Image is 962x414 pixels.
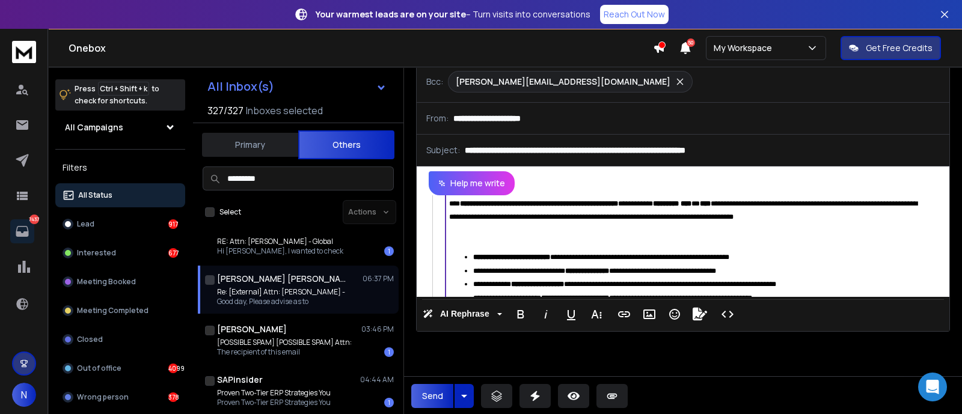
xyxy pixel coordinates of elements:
p: Meeting Booked [77,277,136,287]
p: 03:46 PM [361,324,394,334]
div: 917 [168,219,178,229]
button: Others [298,130,394,159]
button: Bold (Ctrl+B) [509,302,532,326]
p: Lead [77,219,94,229]
span: 50 [687,38,695,47]
button: Meeting Booked [55,270,185,294]
p: [PERSON_NAME][EMAIL_ADDRESS][DOMAIN_NAME] [456,76,670,88]
h1: SAPinsider [217,374,263,386]
button: Out of office4099 [55,356,185,380]
p: Bcc: [426,76,443,88]
button: Wrong person378 [55,385,185,409]
button: Insert Link (Ctrl+K) [613,302,636,326]
a: 7437 [10,219,34,243]
p: 7437 [29,215,39,224]
h1: All Inbox(s) [207,81,274,93]
p: Press to check for shortcuts. [75,83,159,107]
a: Reach Out Now [600,5,669,24]
button: Emoticons [663,302,686,326]
label: Select [219,207,241,217]
button: Underline (Ctrl+U) [560,302,583,326]
p: RE: Attn: [PERSON_NAME] - Global [217,237,343,246]
p: Good day, Please advise as to [217,297,345,306]
div: 1 [384,347,394,357]
p: [POSSIBLE SPAM] [POSSIBLE SPAM] Attn: [217,338,352,347]
h1: Onebox [69,41,653,55]
button: Interested677 [55,241,185,265]
button: Lead917 [55,212,185,236]
p: Subject: [426,144,460,156]
button: All Campaigns [55,115,185,139]
span: AI Rephrase [438,309,492,319]
button: Primary [202,132,298,158]
button: Italic (Ctrl+I) [535,302,557,326]
p: Get Free Credits [866,42,933,54]
p: Reach Out Now [604,8,665,20]
p: The recipient of this email [217,347,352,357]
p: – Turn visits into conversations [316,8,590,20]
div: Open Intercom Messenger [918,373,947,401]
p: My Workspace [714,42,777,54]
img: logo [12,41,36,63]
button: Send [411,384,453,408]
p: Out of office [77,364,121,373]
button: N [12,383,36,407]
p: Wrong person [77,392,129,402]
p: All Status [78,190,112,200]
strong: Your warmest leads are on your site [316,8,466,20]
h1: All Campaigns [65,121,123,133]
div: 4099 [168,364,178,373]
button: Meeting Completed [55,299,185,323]
h3: Inboxes selected [246,103,323,118]
h3: Filters [55,159,185,176]
div: 1 [384,398,394,407]
p: Interested [77,248,116,258]
button: Closed [55,327,185,352]
button: AI Rephrase [420,302,504,326]
p: From: [426,112,449,124]
button: Help me write [429,171,515,195]
p: Proven Two-Tier ERP Strategies You [217,388,331,398]
div: 378 [168,392,178,402]
div: 1 [384,246,394,256]
button: All Status [55,183,185,207]
span: Ctrl + Shift + k [98,82,149,96]
p: Re: [External] Attn: [PERSON_NAME] - [217,287,345,297]
p: 06:37 PM [363,274,394,284]
h1: [PERSON_NAME] [PERSON_NAME] [217,273,349,285]
span: 327 / 327 [207,103,244,118]
button: Signature [688,302,711,326]
div: 677 [168,248,178,258]
h1: [PERSON_NAME] [217,323,287,335]
p: 04:44 AM [360,375,394,385]
button: Insert Image (Ctrl+P) [638,302,661,326]
p: Proven Two-Tier ERP Strategies You [217,398,331,407]
p: Closed [77,335,103,344]
button: All Inbox(s) [198,75,396,99]
button: Get Free Credits [841,36,941,60]
button: Code View [716,302,739,326]
p: Hi [PERSON_NAME], I wanted to check [217,246,343,256]
p: Meeting Completed [77,306,149,315]
button: More Text [585,302,608,326]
